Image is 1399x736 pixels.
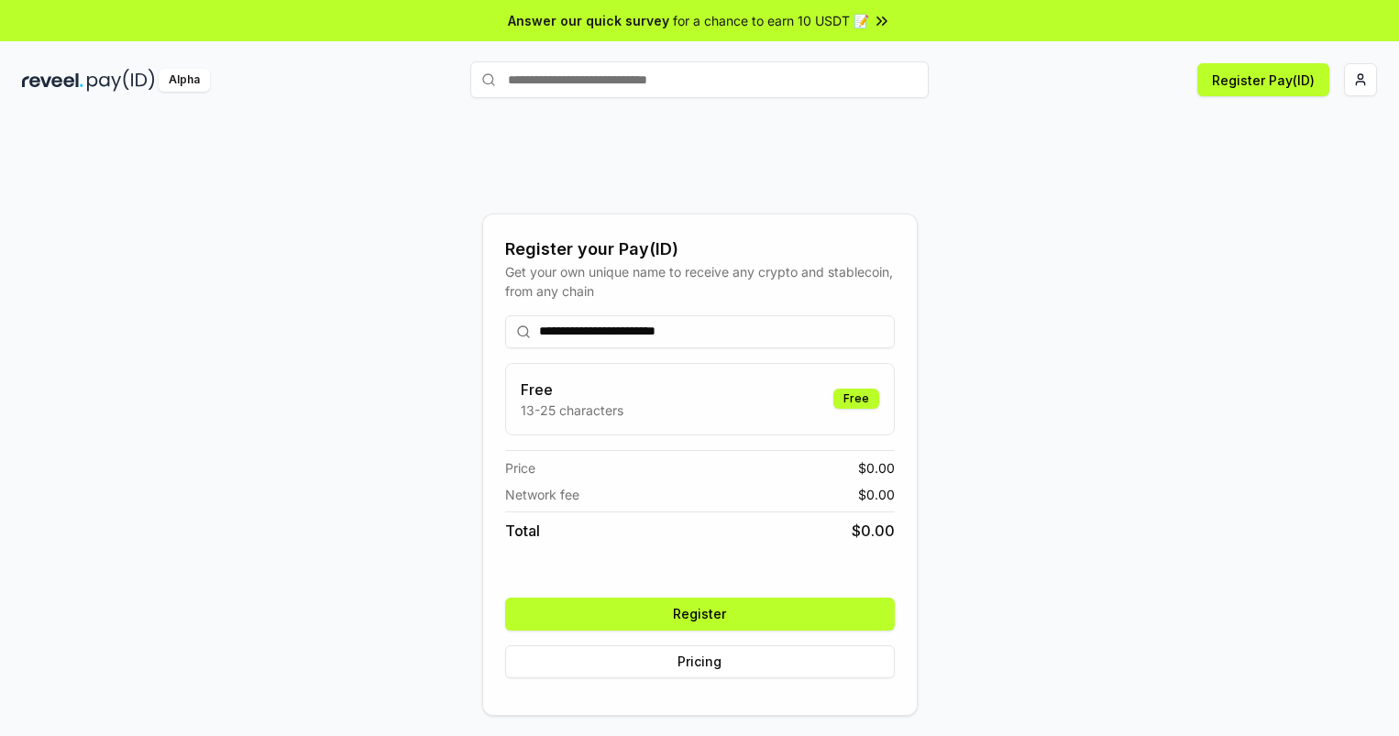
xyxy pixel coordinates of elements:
[521,379,623,401] h3: Free
[22,69,83,92] img: reveel_dark
[505,262,895,301] div: Get your own unique name to receive any crypto and stablecoin, from any chain
[833,389,879,409] div: Free
[505,520,540,542] span: Total
[505,645,895,678] button: Pricing
[87,69,155,92] img: pay_id
[858,485,895,504] span: $ 0.00
[852,520,895,542] span: $ 0.00
[673,11,869,30] span: for a chance to earn 10 USDT 📝
[159,69,210,92] div: Alpha
[508,11,669,30] span: Answer our quick survey
[505,598,895,631] button: Register
[1197,63,1329,96] button: Register Pay(ID)
[505,485,579,504] span: Network fee
[521,401,623,420] p: 13-25 characters
[505,236,895,262] div: Register your Pay(ID)
[505,458,535,478] span: Price
[858,458,895,478] span: $ 0.00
